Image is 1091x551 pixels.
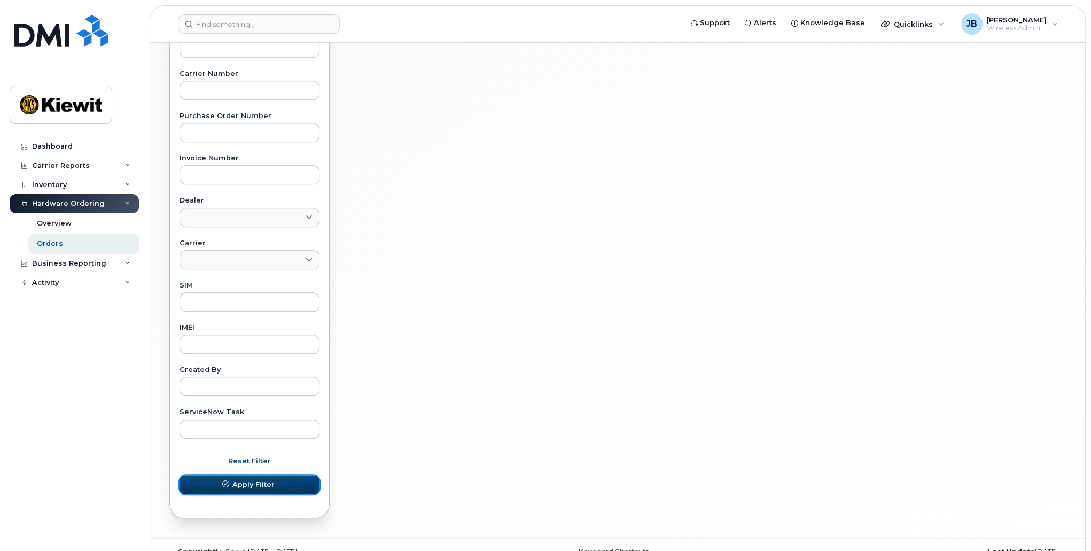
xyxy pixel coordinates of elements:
[874,13,952,35] div: Quicklinks
[784,12,872,34] a: Knowledge Base
[180,240,319,247] label: Carrier
[180,197,319,204] label: Dealer
[178,14,340,34] input: Find something...
[180,324,319,331] label: IMEI
[1045,505,1083,543] iframe: Messenger Launcher
[987,15,1047,24] span: [PERSON_NAME]
[987,24,1047,33] span: Wireless Admin
[180,367,319,374] label: Created By
[180,71,319,77] label: Carrier Number
[754,18,776,28] span: Alerts
[954,13,1065,35] div: Jessica Bussen
[683,12,737,34] a: Support
[232,479,275,490] span: Apply Filter
[180,282,319,289] label: SIM
[228,456,271,466] span: Reset Filter
[737,12,784,34] a: Alerts
[180,475,319,494] button: Apply Filter
[180,409,319,416] label: ServiceNow Task
[700,18,730,28] span: Support
[180,155,319,162] label: Invoice Number
[180,113,319,120] label: Purchase Order Number
[966,18,977,30] span: JB
[800,18,865,28] span: Knowledge Base
[180,452,319,471] button: Reset Filter
[894,20,933,28] span: Quicklinks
